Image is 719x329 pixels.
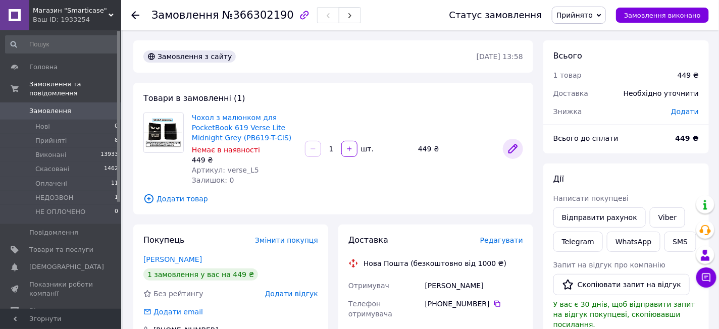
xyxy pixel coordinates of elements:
span: Редагувати [480,236,523,244]
span: 1 товар [553,71,582,79]
span: Покупець [143,235,185,245]
span: У вас є 30 днів, щоб відправити запит на відгук покупцеві, скопіювавши посилання. [553,300,695,328]
span: Замовлення [29,106,71,116]
button: Чат з покупцем [696,267,716,288]
span: Артикул: verse_L5 [192,166,259,174]
span: НЕ ОПЛОЧЕНО [35,207,85,216]
span: Замовлення виконано [624,12,701,19]
span: Замовлення та повідомлення [29,80,121,98]
a: WhatsApp [607,232,660,252]
span: Дії [553,174,564,184]
span: Повідомлення [29,228,78,237]
div: Необхідно уточнити [618,82,705,104]
span: Доставка [553,89,588,97]
span: Оплачені [35,179,67,188]
span: Залишок: 0 [192,176,234,184]
span: Запит на відгук про компанію [553,261,665,269]
span: Виконані [35,150,67,159]
span: 13933 [100,150,118,159]
span: Змінити покупця [255,236,318,244]
a: Редагувати [503,139,523,159]
span: Нові [35,122,50,131]
span: НЕДОЗВОН [35,193,74,202]
div: Додати email [142,307,204,317]
span: 8 [115,136,118,145]
div: шт. [358,144,375,154]
div: Ваш ID: 1933254 [33,15,121,24]
span: 1 [115,193,118,202]
span: Доставка [348,235,388,245]
span: Отримувач [348,282,389,290]
button: SMS [664,232,697,252]
div: [PHONE_NUMBER] [425,299,523,309]
div: Нова Пошта (безкоштовно від 1000 ₴) [361,258,509,268]
b: 449 ₴ [676,134,699,142]
div: 449 ₴ [678,70,699,80]
span: Прийняті [35,136,67,145]
button: Замовлення виконано [616,8,709,23]
div: Замовлення з сайту [143,50,236,63]
div: [PERSON_NAME] [423,277,525,295]
span: Товари та послуги [29,245,93,254]
a: [PERSON_NAME] [143,255,202,263]
span: Замовлення [151,9,219,21]
span: №366302190 [222,9,294,21]
span: 11 [111,179,118,188]
span: [DEMOGRAPHIC_DATA] [29,262,104,271]
span: Немає в наявності [192,146,260,154]
a: Viber [650,207,685,228]
div: Додати email [152,307,204,317]
div: 449 ₴ [414,142,499,156]
img: Чохол з малюнком для PocketBook 619 Verse Lite Midnight Grey (PB619-T-CIS) [144,118,183,147]
span: 0 [115,207,118,216]
button: Скопіювати запит на відгук [553,274,690,295]
span: Прийнято [556,11,593,19]
span: Показники роботи компанії [29,280,93,298]
div: 1 замовлення у вас на 449 ₴ [143,268,258,281]
a: Telegram [553,232,603,252]
span: Телефон отримувача [348,300,392,318]
span: 1462 [104,164,118,174]
span: Головна [29,63,58,72]
span: Додати відгук [265,290,318,298]
div: Повернутися назад [131,10,139,20]
a: Чохол з малюнком для PocketBook 619 Verse Lite Midnight Grey (PB619-T-CIS) [192,114,292,142]
span: Відгуки [29,306,56,315]
span: Написати покупцеві [553,194,629,202]
div: 449 ₴ [192,155,297,165]
span: Товари в замовленні (1) [143,93,245,103]
span: Додати товар [143,193,523,204]
span: Магазин "Smarticase" [33,6,109,15]
span: Всього [553,51,582,61]
span: Без рейтингу [153,290,203,298]
span: Додати [671,107,699,116]
div: Статус замовлення [449,10,542,20]
button: Відправити рахунок [553,207,646,228]
span: Знижка [553,107,582,116]
span: Всього до сплати [553,134,619,142]
time: [DATE] 13:58 [477,52,523,61]
span: 0 [115,122,118,131]
input: Пошук [5,35,119,53]
span: Скасовані [35,164,70,174]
